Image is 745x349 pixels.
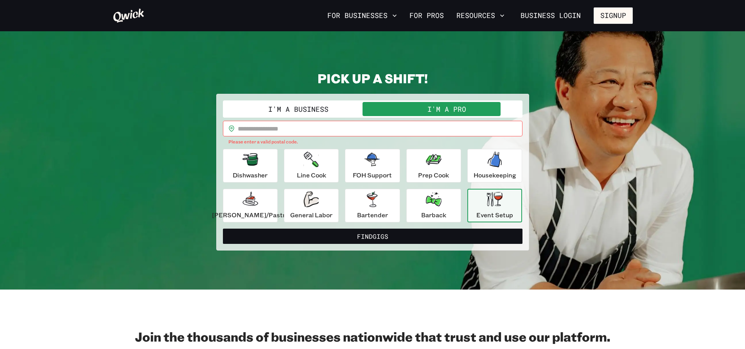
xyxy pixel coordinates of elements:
button: I'm a Business [224,102,373,116]
p: Bartender [357,210,388,220]
p: [PERSON_NAME]/Pastry [212,210,289,220]
button: Prep Cook [406,149,461,183]
a: For Pros [406,9,447,22]
p: Barback [421,210,446,220]
button: Bartender [345,189,400,222]
button: Housekeeping [467,149,522,183]
button: For Businesses [324,9,400,22]
p: General Labor [290,210,332,220]
button: FOH Support [345,149,400,183]
button: Resources [453,9,508,22]
button: [PERSON_NAME]/Pastry [223,189,278,222]
h2: Join the thousands of businesses nationwide that trust and use our platform. [113,329,633,344]
button: General Labor [284,189,339,222]
button: Barback [406,189,461,222]
p: Line Cook [297,170,326,180]
p: Prep Cook [418,170,449,180]
p: FOH Support [353,170,392,180]
h2: PICK UP A SHIFT! [216,70,529,86]
button: I'm a Pro [373,102,521,116]
p: Housekeeping [474,170,516,180]
button: Event Setup [467,189,522,222]
a: Business Login [514,7,587,24]
button: Line Cook [284,149,339,183]
button: Signup [594,7,633,24]
button: Dishwasher [223,149,278,183]
p: Event Setup [476,210,513,220]
button: FindGigs [223,229,522,244]
p: Please enter a valid postal code. [228,138,517,146]
p: Dishwasher [233,170,267,180]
